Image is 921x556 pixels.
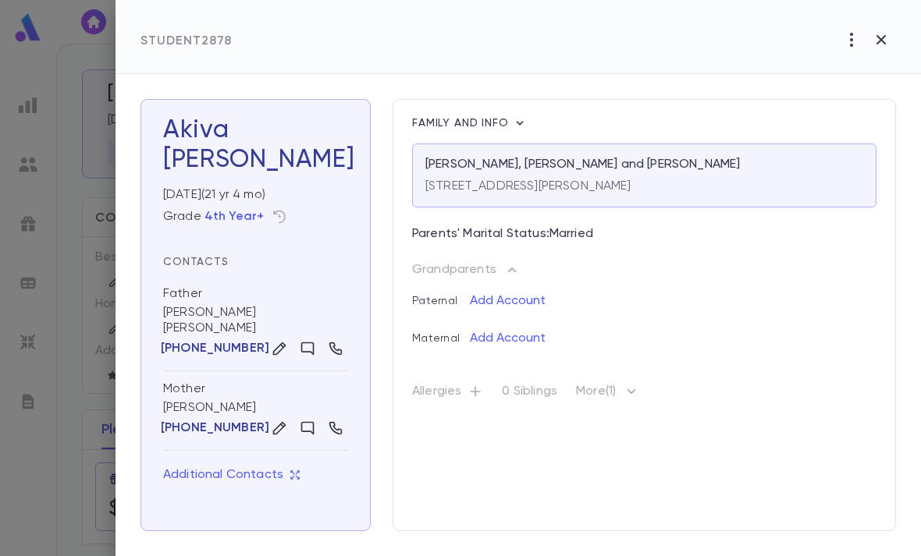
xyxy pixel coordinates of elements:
button: [PHONE_NUMBER] [163,341,267,356]
button: [PHONE_NUMBER] [163,420,267,436]
button: 4th Year+ [204,209,264,225]
div: [PERSON_NAME] [163,371,348,451]
span: Family and info [412,118,512,129]
p: [PHONE_NUMBER] [161,341,269,356]
p: Allergies [412,384,483,405]
p: 0 Siblings [502,384,557,405]
p: [STREET_ADDRESS][PERSON_NAME] [425,179,631,194]
div: Father [163,285,202,302]
div: [DATE] ( 21 yr 4 mo ) [157,181,348,203]
button: Grandparents [412,257,520,282]
p: [PERSON_NAME], [PERSON_NAME] and [PERSON_NAME] [425,157,740,172]
span: Contacts [163,257,229,267]
div: Mother [163,381,205,397]
p: [PHONE_NUMBER] [161,420,269,436]
p: Parents' Marital Status: Married [412,226,877,245]
p: Paternal [412,282,470,307]
button: Add Account [470,326,546,351]
div: [PERSON_NAME] [163,145,348,175]
p: More (1) [576,382,641,407]
p: Grandparents [412,262,496,278]
span: Student 2878 [140,35,232,48]
h3: Akiva [163,115,348,175]
div: Grade [163,209,264,225]
div: [PERSON_NAME] [PERSON_NAME] [163,276,348,371]
button: Additional Contacts [163,460,300,490]
p: Additional Contacts [163,467,300,483]
p: Maternal [412,320,470,345]
button: Add Account [470,289,546,313]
